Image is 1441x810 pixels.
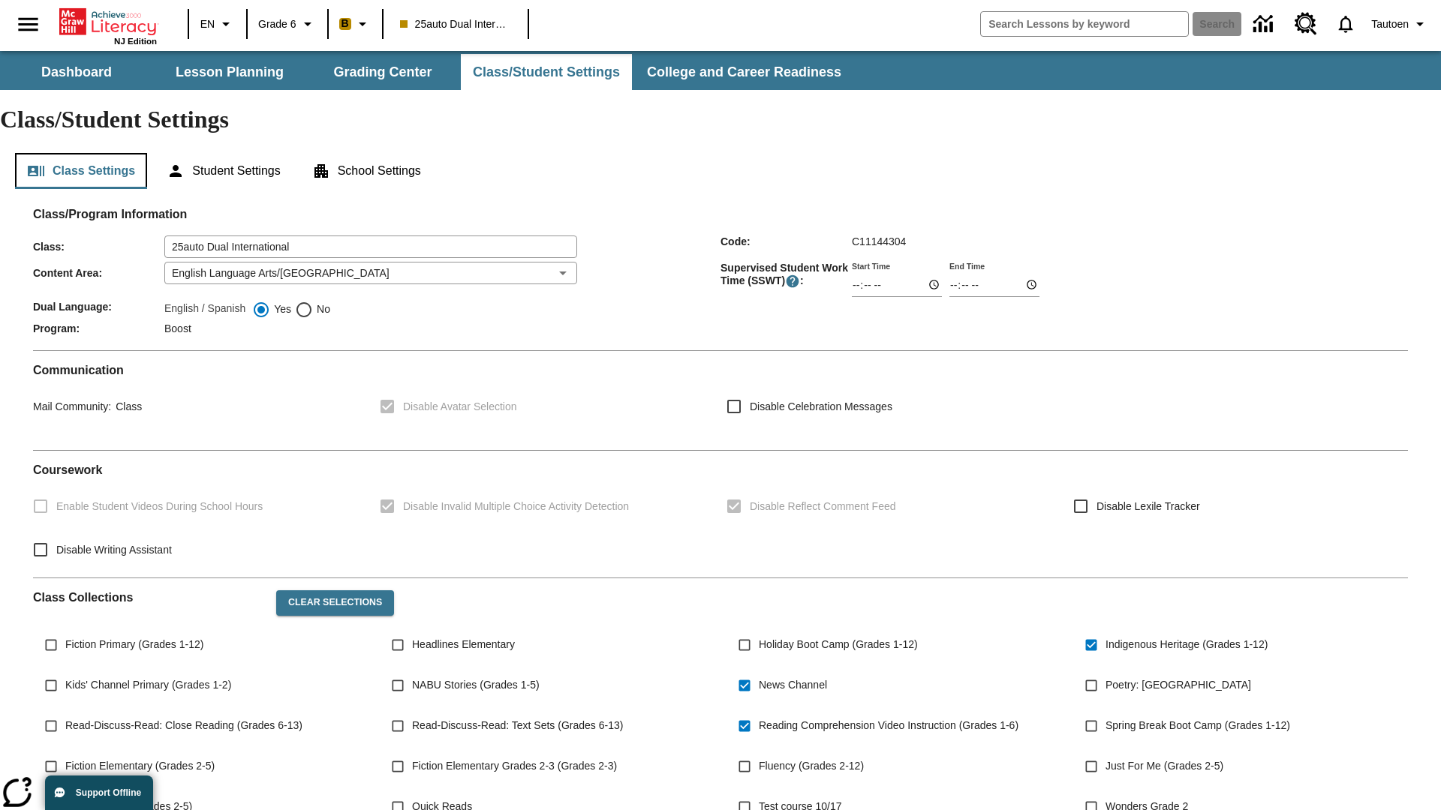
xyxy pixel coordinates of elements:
[33,463,1408,477] h2: Course work
[65,758,215,774] span: Fiction Elementary (Grades 2-5)
[6,2,50,46] button: Open side menu
[2,54,152,90] button: Dashboard
[276,590,394,616] button: Clear Selections
[65,637,203,652] span: Fiction Primary (Grades 1-12)
[341,14,349,33] span: B
[33,241,164,253] span: Class :
[33,207,1408,221] h2: Class/Program Information
[114,37,157,46] span: NJ Edition
[200,16,215,32] span: EN
[759,758,864,774] span: Fluency (Grades 2-12)
[258,16,296,32] span: Grade 6
[403,499,629,514] span: Disable Invalid Multiple Choice Activity Detection
[56,499,263,514] span: Enable Student Videos During School Hours
[33,301,164,313] span: Dual Language :
[759,637,918,652] span: Holiday Boot Camp (Grades 1-12)
[412,718,623,733] span: Read-Discuss-Read: Text Sets (Grades 6-13)
[1106,637,1268,652] span: Indigenous Heritage (Grades 1-12)
[852,260,890,271] label: Start Time
[33,590,264,604] h2: Class Collections
[65,718,302,733] span: Read-Discuss-Read: Close Reading (Grades 6-13)
[33,222,1408,338] div: Class/Program Information
[981,12,1188,36] input: search field
[949,260,985,271] label: End Time
[164,262,577,284] div: English Language Arts/[GEOGRAPHIC_DATA]
[65,677,231,693] span: Kids' Channel Primary (Grades 1-2)
[59,5,157,46] div: Home
[400,16,511,32] span: 25auto Dual International
[300,153,433,189] button: School Settings
[785,274,800,289] button: Supervised Student Work Time is the timeframe when students can take LevelSet and when lessons ar...
[56,542,172,558] span: Disable Writing Assistant
[750,499,896,514] span: Disable Reflect Comment Feed
[155,54,305,90] button: Lesson Planning
[15,153,1426,189] div: Class/Student Settings
[33,463,1408,565] div: Coursework
[59,7,157,37] a: Home
[111,400,142,412] span: Class
[1286,4,1326,44] a: Resource Center, Will open in new tab
[461,54,632,90] button: Class/Student Settings
[308,54,458,90] button: Grading Center
[164,322,191,334] span: Boost
[33,363,1408,377] h2: Communication
[313,301,330,317] span: No
[164,235,577,258] input: Class
[252,10,323,37] button: Grade: Grade 6, Select a grade
[33,267,164,279] span: Content Area :
[194,10,242,37] button: Language: EN, Select a language
[852,235,906,247] span: C11144304
[412,677,540,693] span: NABU Stories (Grades 1-5)
[1244,4,1286,45] a: Data Center
[76,787,141,798] span: Support Offline
[1326,4,1365,43] a: Notifications
[1371,16,1409,32] span: Tautoen
[333,10,378,37] button: Boost Class color is peach. Change class color
[33,400,111,412] span: Mail Community :
[759,718,1018,733] span: Reading Comprehension Video Instruction (Grades 1-6)
[33,363,1408,438] div: Communication
[45,775,153,810] button: Support Offline
[412,758,617,774] span: Fiction Elementary Grades 2-3 (Grades 2-3)
[155,153,292,189] button: Student Settings
[1097,499,1200,514] span: Disable Lexile Tracker
[1106,718,1290,733] span: Spring Break Boot Camp (Grades 1-12)
[1365,10,1435,37] button: Profile/Settings
[164,301,245,319] label: English / Spanish
[403,399,517,415] span: Disable Avatar Selection
[635,54,853,90] button: College and Career Readiness
[720,235,852,247] span: Code :
[1106,758,1223,774] span: Just For Me (Grades 2-5)
[15,153,147,189] button: Class Settings
[412,637,515,652] span: Headlines Elementary
[759,677,827,693] span: News Channel
[750,399,892,415] span: Disable Celebration Messages
[33,322,164,334] span: Program :
[270,301,291,317] span: Yes
[1106,677,1251,693] span: Poetry: [GEOGRAPHIC_DATA]
[720,262,852,289] span: Supervised Student Work Time (SSWT) :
